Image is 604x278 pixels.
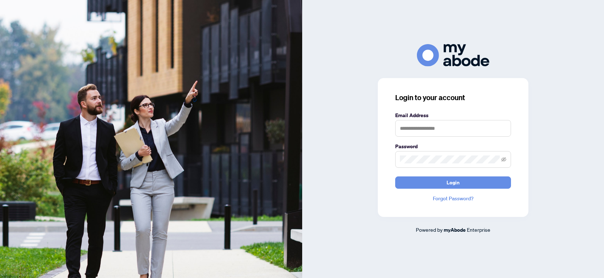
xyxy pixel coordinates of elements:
[395,142,511,150] label: Password
[444,226,466,234] a: myAbode
[417,44,489,66] img: ma-logo
[501,157,506,162] span: eye-invisible
[416,226,443,233] span: Powered by
[395,111,511,119] label: Email Address
[395,176,511,189] button: Login
[447,177,460,188] span: Login
[395,194,511,202] a: Forgot Password?
[467,226,490,233] span: Enterprise
[395,93,511,103] h3: Login to your account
